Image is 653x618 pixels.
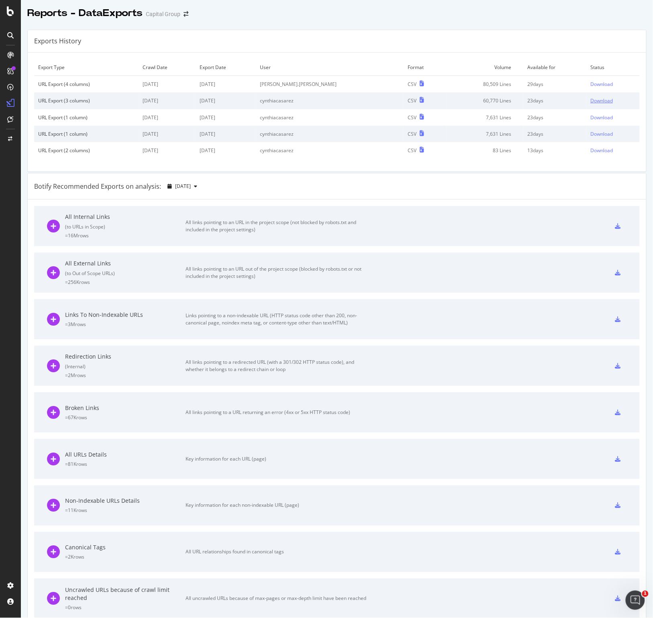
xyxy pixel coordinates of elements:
td: Volume [447,59,524,76]
div: Capital Group [146,10,180,18]
div: All links pointing to a redirected URL (with a 301/302 HTTP status code), and whether it belongs ... [186,359,366,373]
td: Export Type [34,59,139,76]
div: arrow-right-arrow-left [184,11,188,17]
span: 1 [642,591,649,597]
td: 23 days [524,126,587,142]
div: csv-export [615,410,621,415]
div: = 2K rows [65,554,186,561]
td: 7,631 Lines [447,126,524,142]
div: csv-export [615,549,621,555]
div: Broken Links [65,404,186,412]
div: URL Export (2 columns) [38,147,135,154]
div: CSV [408,81,416,88]
div: = 0 rows [65,604,186,611]
td: cynthiacasarez [256,109,404,126]
a: Download [590,147,636,154]
div: Reports - DataExports [27,6,143,20]
div: Uncrawled URLs because of crawl limit reached [65,586,186,602]
div: = 11K rows [65,507,186,514]
td: 23 days [524,92,587,109]
div: URL Export (3 columns) [38,97,135,104]
div: = 81K rows [65,461,186,467]
td: [DATE] [139,109,196,126]
td: 7,631 Lines [447,109,524,126]
div: csv-export [615,270,621,275]
div: Download [590,97,613,104]
div: Key information for each non-indexable URL (page) [186,502,366,509]
div: ( to Out of Scope URLs ) [65,270,186,277]
td: 13 days [524,142,587,159]
td: [DATE] [139,126,196,142]
a: Download [590,114,636,121]
div: CSV [408,114,416,121]
div: All Internal Links [65,213,186,221]
div: CSV [408,131,416,137]
td: Status [586,59,640,76]
div: csv-export [615,503,621,508]
td: [DATE] [196,126,256,142]
div: csv-export [615,596,621,602]
div: = 256K rows [65,279,186,286]
td: cynthiacasarez [256,126,404,142]
div: Links To Non-Indexable URLs [65,311,186,319]
td: 83 Lines [447,142,524,159]
div: Canonical Tags [65,544,186,552]
td: Available for [524,59,587,76]
td: cynthiacasarez [256,142,404,159]
div: URL Export (4 columns) [38,81,135,88]
td: Crawl Date [139,59,196,76]
td: [DATE] [196,109,256,126]
iframe: Intercom live chat [626,591,645,610]
div: URL Export (1 column) [38,131,135,137]
td: [DATE] [139,76,196,93]
td: [DATE] [139,142,196,159]
div: = 2M rows [65,372,186,379]
div: URL Export (1 column) [38,114,135,121]
div: csv-export [615,223,621,229]
div: All URLs Details [65,451,186,459]
div: = 3M rows [65,321,186,328]
td: [DATE] [196,92,256,109]
div: All URL relationships found in canonical tags [186,549,366,556]
div: All External Links [65,259,186,267]
div: Download [590,81,613,88]
div: csv-export [615,363,621,369]
div: Redirection Links [65,353,186,361]
div: Download [590,131,613,137]
div: Download [590,147,613,154]
div: Botify Recommended Exports on analysis: [34,182,161,191]
div: csv-export [615,456,621,462]
td: [PERSON_NAME].[PERSON_NAME] [256,76,404,93]
td: Format [404,59,446,76]
div: All links pointing to an URL in the project scope (not blocked by robots.txt and included in the ... [186,219,366,233]
div: ( to URLs in Scope ) [65,223,186,230]
div: ( Internal ) [65,363,186,370]
td: [DATE] [196,142,256,159]
div: All links pointing to an URL out of the project scope (blocked by robots.txt or not included in t... [186,265,366,280]
td: Export Date [196,59,256,76]
div: Key information for each URL (page) [186,455,366,463]
td: cynthiacasarez [256,92,404,109]
div: Non-Indexable URLs Details [65,497,186,505]
td: 29 days [524,76,587,93]
div: Links pointing to a non-indexable URL (HTTP status code other than 200, non-canonical page, noind... [186,312,366,326]
span: 2025 Sep. 26th [175,183,191,190]
a: Download [590,81,636,88]
div: Exports History [34,37,81,46]
div: All links pointing to a URL returning an error (4xx or 5xx HTTP status code) [186,409,366,416]
td: [DATE] [139,92,196,109]
td: [DATE] [196,76,256,93]
button: [DATE] [164,180,200,193]
div: = 16M rows [65,232,186,239]
td: 80,509 Lines [447,76,524,93]
div: csv-export [615,316,621,322]
td: 23 days [524,109,587,126]
div: All uncrawled URLs because of max-pages or max-depth limit have been reached [186,595,366,602]
td: User [256,59,404,76]
td: 60,770 Lines [447,92,524,109]
a: Download [590,131,636,137]
div: Download [590,114,613,121]
div: CSV [408,147,416,154]
div: = 67K rows [65,414,186,421]
div: CSV [408,97,416,104]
